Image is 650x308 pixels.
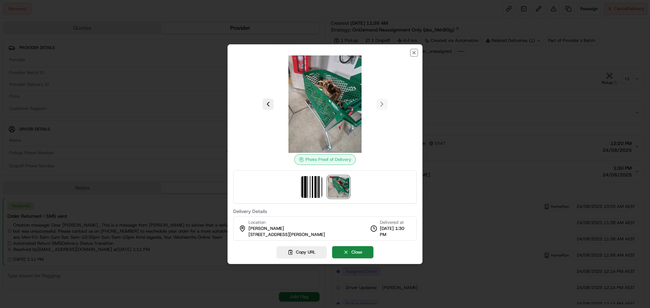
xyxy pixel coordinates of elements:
span: Delivered at [380,219,411,226]
span: [PERSON_NAME] [248,226,284,232]
span: [DATE] 1:30 PM [380,226,411,238]
img: barcode_scan_on_pickup image [301,176,322,198]
span: [STREET_ADDRESS][PERSON_NAME] [248,232,325,238]
div: Photo Proof of Delivery [294,154,356,165]
span: Location [248,219,265,226]
img: photo_proof_of_delivery image [328,176,349,198]
img: photo_proof_of_delivery image [276,55,374,153]
label: Delivery Details [233,209,417,214]
button: Copy URL [277,246,327,258]
button: Close [332,246,373,258]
